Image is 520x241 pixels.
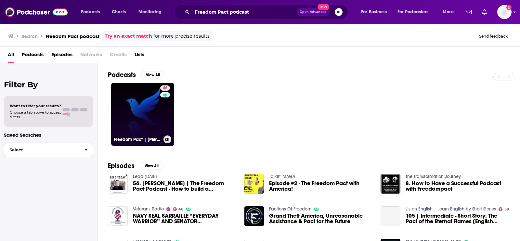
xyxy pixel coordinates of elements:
[297,8,330,16] button: Open AdvancedNew
[133,213,237,224] a: NAVY SEAL SARRAILLE “EVERYDAY WARRIOR” AND SENATOR PETERS ON THE PACT ACT
[477,33,510,39] button: Send feedback
[140,162,163,170] button: View All
[133,174,157,179] a: Lead Today
[406,174,461,179] a: The Transformation Journey
[361,7,387,17] span: For Business
[499,207,509,211] a: 59
[506,5,512,10] svg: Add a profile image
[80,49,102,63] span: Networks
[108,71,164,79] a: PodcastsView All
[381,206,400,226] a: 105 | Intermediate - Short Story: The Pact of the Eternal Flames [English Listening Practice]
[393,7,438,17] button: open menu
[357,7,395,17] button: open menu
[133,206,164,212] a: Veterans Radio
[114,137,161,142] h3: Freedom Pact | [PERSON_NAME] and [PERSON_NAME]
[141,71,164,79] button: View All
[81,7,100,17] span: Podcasts
[105,32,152,40] a: Try an exact match
[180,5,354,19] div: Search podcasts, credits, & more...
[5,6,68,18] img: Podchaser - Follow, Share and Rate Podcasts
[269,213,373,224] a: Grand Theft America, Unreasonable Assistance & Pact for the Future
[134,7,170,17] button: open menu
[45,33,99,39] h3: Freedom Pact podcast
[163,85,167,92] span: 46
[4,80,93,89] h2: Filter By
[111,83,174,146] a: 46Freedom Pact | [PERSON_NAME] and [PERSON_NAME]
[153,32,210,40] span: for more precise results
[4,148,79,152] span: Select
[76,7,108,17] button: open menu
[4,132,93,138] p: Saved Searches
[269,206,311,212] a: Factions Of Freedom
[108,7,130,17] a: Charts
[108,162,163,170] a: EpisodesView All
[269,174,295,179] a: Talkin' MAGA
[21,33,38,39] h3: Search
[406,206,496,212] a: Listen English | Learn English by Short Stories
[443,7,454,17] span: More
[504,208,509,211] span: 59
[110,49,127,63] span: Credits
[300,10,327,14] span: Open Advanced
[4,143,93,157] button: Select
[192,7,297,17] input: Search podcasts, credits, & more...
[244,174,264,194] img: Episode #2 - The Freedom Pact with America!
[108,71,136,79] h2: Podcasts
[108,206,128,226] img: NAVY SEAL SARRAILLE “EVERYDAY WARRIOR” AND SENATOR PETERS ON THE PACT ACT
[269,181,373,192] a: Episode #2 - The Freedom Pact with America!
[51,49,72,63] a: Episodes
[406,181,509,192] a: 8. How to Have a Successful Podcast with Freedompact
[438,7,462,17] button: open menu
[497,5,512,19] span: Logged in as nicole.koremenos
[160,85,170,91] a: 46
[381,174,400,194] img: 8. How to Have a Successful Podcast with Freedompact
[10,104,61,108] span: Want to filter your results?
[133,213,237,224] span: NAVY SEAL SARRAILLE “EVERYDAY WARRIOR” AND SENATOR [PERSON_NAME] ON THE PACT ACT
[479,6,489,18] a: Show notifications dropdown
[178,208,183,211] span: 46
[463,6,474,18] a: Show notifications dropdown
[497,5,512,19] img: User Profile
[22,49,44,63] a: Podcasts
[397,7,429,17] span: For Podcasters
[406,213,509,224] a: 105 | Intermediate - Short Story: The Pact of the Eternal Flames [English Listening Practice]
[138,7,162,17] span: Monitoring
[8,49,14,63] a: All
[318,4,329,10] span: New
[133,181,237,192] span: 56. [PERSON_NAME] | The Freedom Pact Podcast - How to build a meaningful podcast
[133,181,237,192] a: 56. Lewis Edward | The Freedom Pact Podcast - How to build a meaningful podcast
[497,5,512,19] button: Show profile menu
[135,49,144,63] a: Lists
[173,207,184,211] a: 46
[108,162,135,170] h2: Episodes
[112,7,126,17] span: Charts
[108,174,128,194] img: 56. Lewis Edward | The Freedom Pact Podcast - How to build a meaningful podcast
[10,110,61,119] span: Choose a tab above to access filters.
[244,206,264,226] img: Grand Theft America, Unreasonable Assistance & Pact for the Future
